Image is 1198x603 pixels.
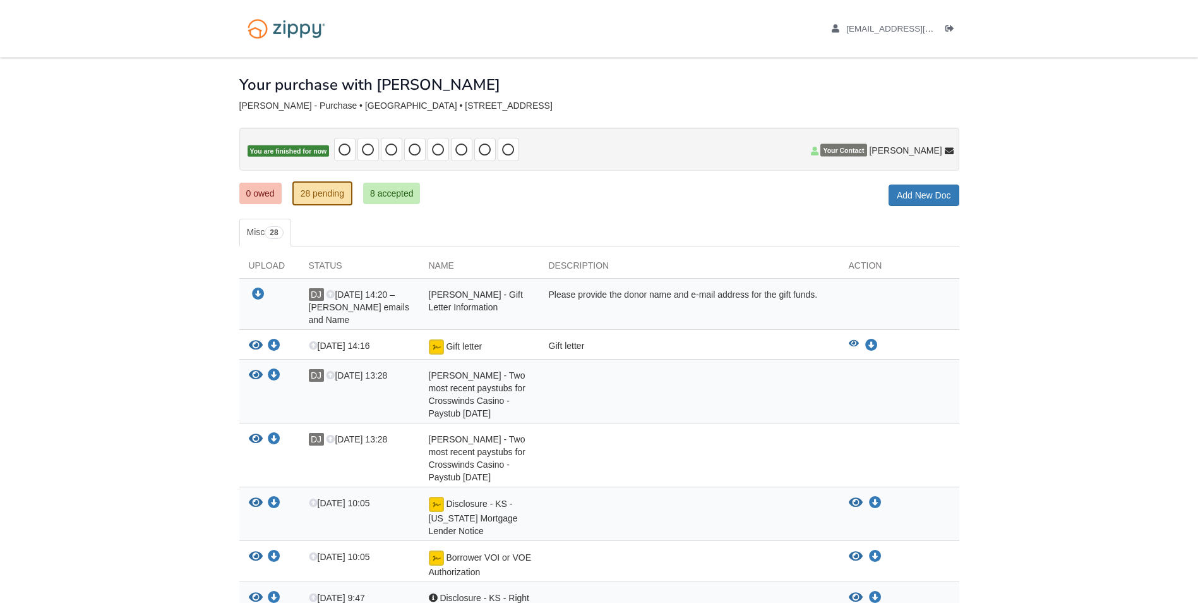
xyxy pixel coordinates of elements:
a: Download Gift letter [268,341,280,351]
div: [PERSON_NAME] - Purchase • [GEOGRAPHIC_DATA] • [STREET_ADDRESS] [239,100,959,111]
a: 28 pending [292,181,352,205]
button: View Disclosure - KS - Kansas Mortgage Lender Notice [249,497,263,510]
span: [DATE] 13:28 [326,434,387,444]
span: Your Contact [820,144,866,157]
a: edit profile [832,24,991,37]
a: Download DaSharion Jackson - Two most recent paystubs for Crosswinds Casino - Paystub 10-10-25 [268,371,280,381]
span: DJ [309,369,324,382]
a: Download Disclosure - KS - Right to Choose Insurance Provider [869,593,882,603]
span: [PERSON_NAME] - Gift Letter Information [429,289,523,312]
span: [DATE] 10:05 [309,498,370,508]
div: Upload [239,259,299,278]
h1: Your purchase with [PERSON_NAME] [239,76,500,93]
span: [DATE] 9:47 [309,593,365,603]
a: Download Borrower VOI or VOE Authorization [268,552,280,563]
a: Download Disclosure - KS - Kansas Mortgage Lender Notice [268,499,280,509]
img: Document fully signed [429,497,444,512]
div: Gift letter [539,339,839,356]
a: Misc [239,219,291,247]
div: Description [539,259,839,278]
span: Borrower VOI or VOE Authorization [429,552,531,577]
span: [PERSON_NAME] - Two most recent paystubs for Crosswinds Casino - Paystub [DATE] [429,370,525,418]
button: View Gift letter [849,339,859,352]
span: [PERSON_NAME] - Two most recent paystubs for Crosswinds Casino - Paystub [DATE] [429,434,525,482]
button: View Borrower VOI or VOE Authorization [249,551,263,564]
button: View Borrower VOI or VOE Authorization [849,551,863,563]
span: Gift letter [446,341,482,351]
img: Document fully signed [429,551,444,566]
img: Document fully signed [429,339,444,355]
a: Download DaSharion Jackson - Two most recent paystubs for Crosswinds Casino - Paystub 9-25-25 [268,435,280,445]
div: Name [419,259,539,278]
button: View DaSharion Jackson - Two most recent paystubs for Crosswinds Casino - Paystub 10-10-25 [249,369,263,382]
a: 8 accepted [363,183,421,204]
span: DJ [309,433,324,446]
span: [DATE] 10:05 [309,552,370,562]
span: [DATE] 13:28 [326,370,387,381]
a: 0 owed [239,183,282,204]
div: Status [299,259,419,278]
button: View DaSharion Jackson - Two most recent paystubs for Crosswinds Casino - Paystub 9-25-25 [249,433,263,446]
span: DJ [309,288,324,301]
span: Disclosure - KS - [US_STATE] Mortgage Lender Notice [429,499,518,536]
span: dsmith012698@gmail.com [846,24,991,33]
span: [DATE] 14:20 – [PERSON_NAME] emails and Name [309,289,409,325]
span: [PERSON_NAME] [869,144,942,157]
a: Download Gift letter [865,341,878,351]
button: View Gift letter [249,339,263,353]
a: Download Borrower VOI or VOE Authorization [869,552,882,562]
a: Download DaSharion Jackson - Gift Letter Information [252,289,265,300]
span: [DATE] 14:16 [309,341,370,351]
img: Logo [239,13,333,45]
span: 28 [265,226,283,239]
a: Add New Doc [889,185,959,206]
div: Action [839,259,959,278]
span: You are finished for now [248,145,330,157]
a: Download Disclosure - KS - Kansas Mortgage Lender Notice [869,498,882,508]
a: Log out [945,24,959,37]
div: Please provide the donor name and e-mail address for the gift funds. [539,288,839,326]
button: View Disclosure - KS - Kansas Mortgage Lender Notice [849,497,863,509]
